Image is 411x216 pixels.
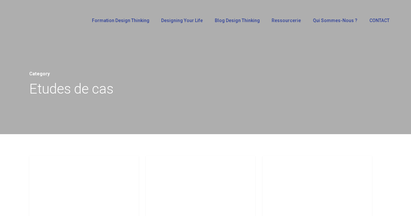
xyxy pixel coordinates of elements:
[310,18,359,27] a: Qui sommes-nous ?
[215,18,260,23] span: Blog Design Thinking
[29,71,50,77] span: Category
[29,79,382,99] h1: Etudes de cas
[89,18,151,27] a: Formation Design Thinking
[158,18,205,27] a: Designing Your Life
[313,18,357,23] span: Qui sommes-nous ?
[212,18,262,27] a: Blog Design Thinking
[269,162,312,170] a: Etudes de cas
[369,18,390,23] span: CONTACT
[268,18,303,27] a: Ressourcerie
[366,18,392,27] a: CONTACT
[272,18,301,23] span: Ressourcerie
[161,18,203,23] span: Designing Your Life
[152,162,195,170] a: Etudes de cas
[92,18,149,23] span: Formation Design Thinking
[36,162,78,170] a: Etudes de cas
